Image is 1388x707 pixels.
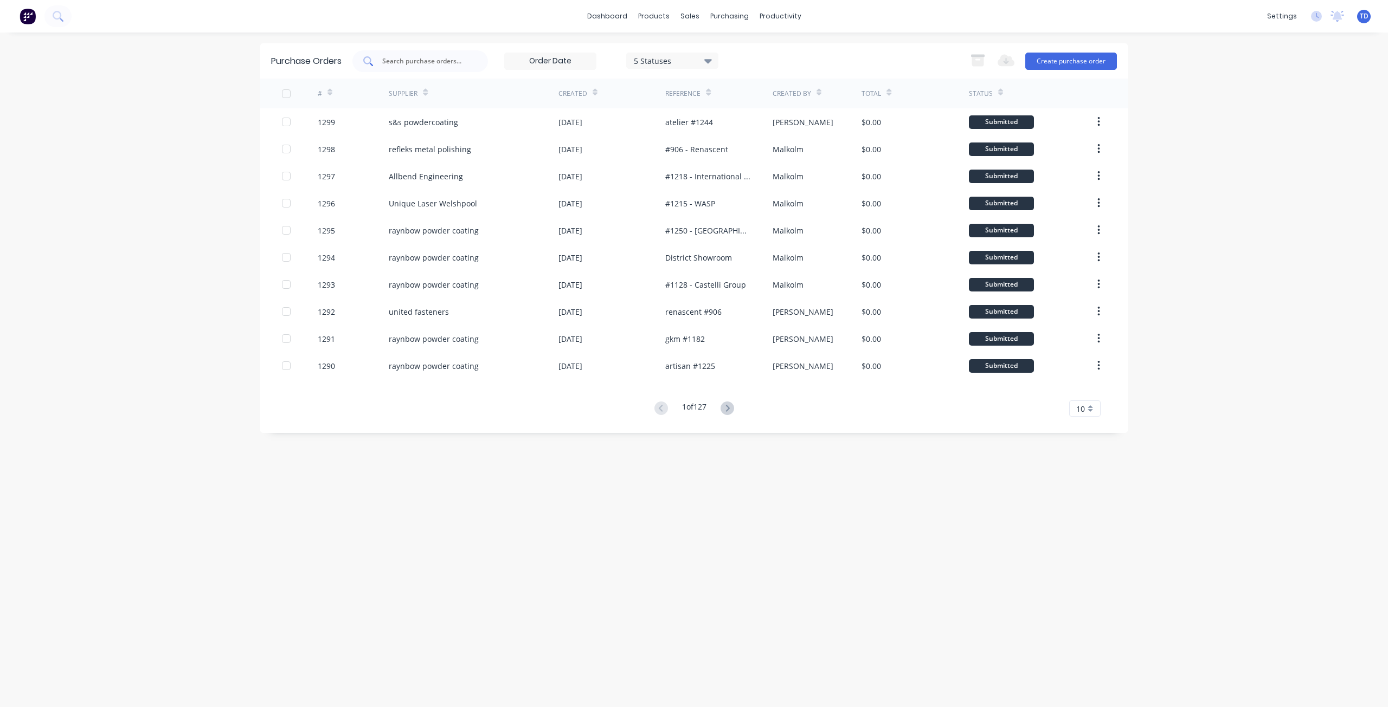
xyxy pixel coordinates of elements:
div: [PERSON_NAME] [773,306,833,317]
div: productivity [754,8,807,24]
div: Submitted [969,170,1034,183]
div: [DATE] [558,279,582,290]
div: Malkolm [773,171,804,182]
div: Malkolm [773,144,804,155]
div: #1215 - WASP [665,198,715,209]
div: atelier #1244 [665,116,713,128]
div: raynbow powder coating [389,225,479,236]
div: 1298 [318,144,335,155]
div: Allbend Engineering [389,171,463,182]
div: 5 Statuses [634,55,711,66]
div: Purchase Orders [271,55,342,68]
div: $0.00 [862,171,881,182]
button: Create purchase order [1025,53,1117,70]
input: Search purchase orders... [381,56,471,67]
div: raynbow powder coating [389,360,479,372]
div: [PERSON_NAME] [773,116,833,128]
div: Submitted [969,224,1034,237]
div: Created By [773,89,811,99]
div: 1294 [318,252,335,263]
div: Reference [665,89,701,99]
div: settings [1262,8,1302,24]
img: Factory [20,8,36,24]
input: Order Date [505,53,596,69]
div: raynbow powder coating [389,279,479,290]
div: sales [675,8,705,24]
div: products [633,8,675,24]
div: Submitted [969,359,1034,373]
div: Malkolm [773,198,804,209]
div: 1293 [318,279,335,290]
div: $0.00 [862,333,881,345]
div: [PERSON_NAME] [773,333,833,345]
div: Submitted [969,142,1034,156]
div: Submitted [969,332,1034,346]
div: 1 of 127 [682,401,706,417]
div: gkm #1182 [665,333,705,345]
div: Submitted [969,251,1034,264]
div: Supplier [389,89,417,99]
span: TD [1360,11,1368,21]
div: Total [862,89,881,99]
div: 1290 [318,360,335,372]
div: $0.00 [862,306,881,317]
div: 1295 [318,225,335,236]
div: #906 - Renascent [665,144,728,155]
div: District Showroom [665,252,732,263]
div: Submitted [969,197,1034,210]
div: [PERSON_NAME] [773,360,833,372]
div: renascent #906 [665,306,722,317]
div: [DATE] [558,171,582,182]
div: 1296 [318,198,335,209]
div: Submitted [969,305,1034,319]
div: Malkolm [773,225,804,236]
div: 1291 [318,333,335,345]
div: [DATE] [558,198,582,209]
div: Submitted [969,278,1034,291]
div: raynbow powder coating [389,252,479,263]
div: [DATE] [558,333,582,345]
div: $0.00 [862,252,881,263]
div: #1250 - [GEOGRAPHIC_DATA] Fitout [665,225,750,236]
div: [DATE] [558,306,582,317]
div: artisan #1225 [665,360,715,372]
div: $0.00 [862,225,881,236]
div: purchasing [705,8,754,24]
div: [DATE] [558,225,582,236]
a: dashboard [582,8,633,24]
div: $0.00 [862,360,881,372]
div: $0.00 [862,279,881,290]
div: Created [558,89,587,99]
div: #1218 - International cabinets [665,171,750,182]
div: united fasteners [389,306,449,317]
div: Unique Laser Welshpool [389,198,477,209]
div: [DATE] [558,144,582,155]
div: # [318,89,322,99]
div: 1297 [318,171,335,182]
div: Malkolm [773,279,804,290]
span: 10 [1076,403,1085,414]
div: raynbow powder coating [389,333,479,345]
div: Status [969,89,993,99]
div: 1292 [318,306,335,317]
div: $0.00 [862,116,881,128]
div: [DATE] [558,360,582,372]
div: refleks metal polishing [389,144,471,155]
div: 1299 [318,116,335,128]
div: #1128 - Castelli Group [665,279,746,290]
div: Malkolm [773,252,804,263]
div: $0.00 [862,144,881,155]
div: [DATE] [558,252,582,263]
div: s&s powdercoating [389,116,458,128]
div: [DATE] [558,116,582,128]
div: Submitted [969,115,1034,129]
div: $0.00 [862,198,881,209]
